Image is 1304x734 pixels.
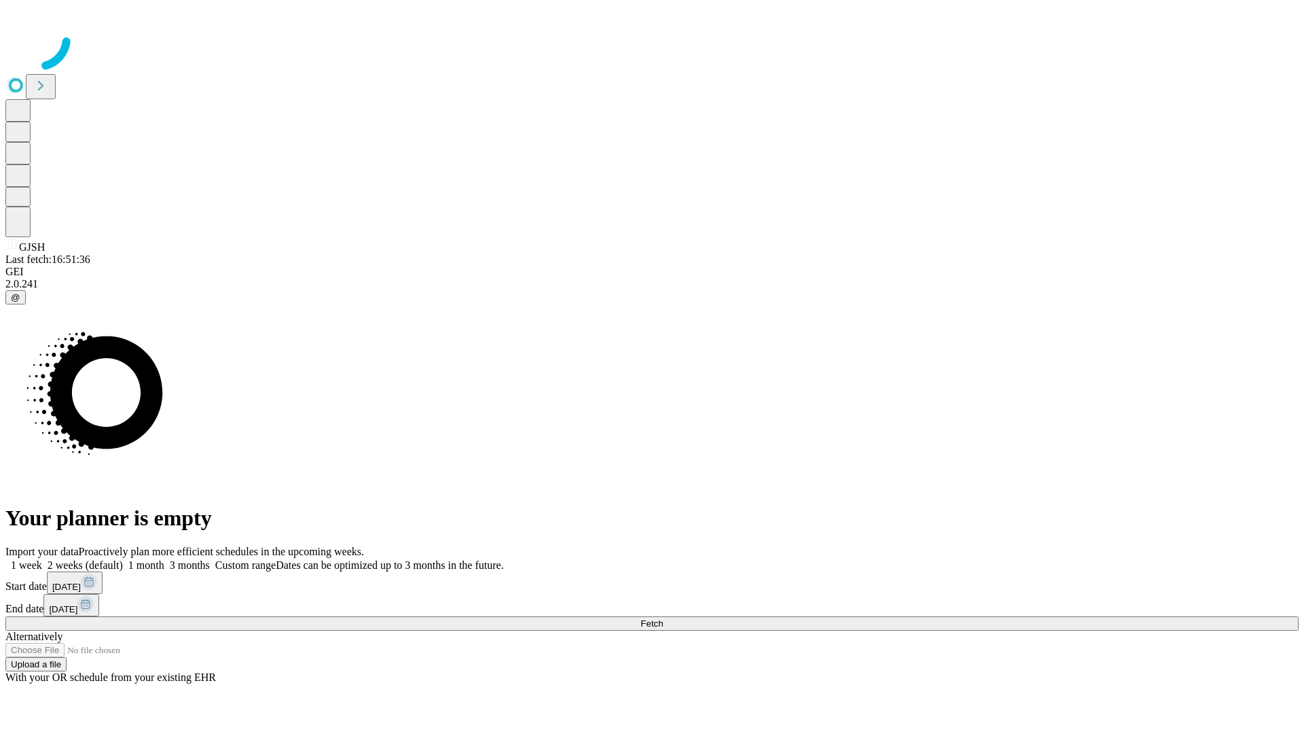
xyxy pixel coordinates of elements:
[52,582,81,592] span: [DATE]
[5,290,26,304] button: @
[5,266,1299,278] div: GEI
[47,572,103,594] button: [DATE]
[640,618,663,629] span: Fetch
[5,631,62,642] span: Alternatively
[11,559,42,571] span: 1 week
[49,604,77,614] span: [DATE]
[5,506,1299,531] h1: Your planner is empty
[5,572,1299,594] div: Start date
[5,616,1299,631] button: Fetch
[5,671,216,683] span: With your OR schedule from your existing EHR
[5,546,79,557] span: Import your data
[5,594,1299,616] div: End date
[5,254,90,265] span: Last fetch: 16:51:36
[43,594,99,616] button: [DATE]
[5,278,1299,290] div: 2.0.241
[48,559,123,571] span: 2 weeks (default)
[276,559,503,571] span: Dates can be optimized up to 3 months in the future.
[5,657,67,671] button: Upload a file
[170,559,210,571] span: 3 months
[128,559,164,571] span: 1 month
[79,546,364,557] span: Proactively plan more efficient schedules in the upcoming weeks.
[215,559,276,571] span: Custom range
[19,241,45,253] span: GJSH
[11,292,20,302] span: @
